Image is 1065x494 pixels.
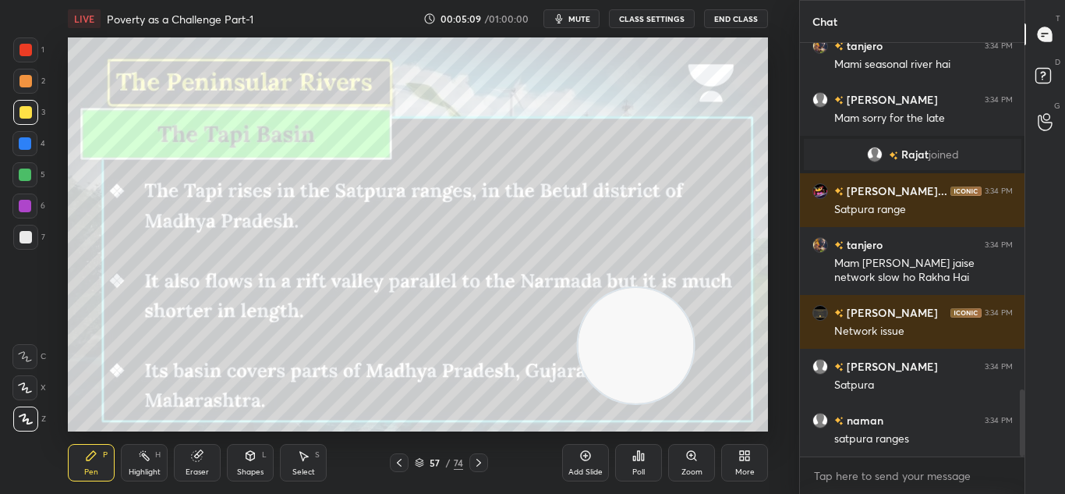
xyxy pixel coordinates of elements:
[834,378,1013,393] div: Satpura
[13,69,45,94] div: 2
[427,458,443,467] div: 57
[315,451,320,459] div: S
[834,42,844,51] img: no-rating-badge.077c3623.svg
[812,359,828,375] img: default.png
[12,344,46,369] div: C
[844,304,938,321] h6: [PERSON_NAME]
[681,468,702,476] div: Zoom
[632,468,645,476] div: Poll
[834,202,1013,218] div: Satpura range
[834,309,844,318] img: no-rating-badge.077c3623.svg
[155,451,161,459] div: H
[950,308,982,318] img: iconic-dark.1390631f.png
[834,57,1013,73] div: Mami seasonal river hai
[812,305,828,321] img: 1942a5e4e2b8415d8ccd834709f89722.jpg
[812,237,828,253] img: a0d6abfb765e424b8f294183a6d53b65.jpg
[13,407,46,432] div: Z
[186,468,209,476] div: Eraser
[950,187,982,196] img: iconic-dark.1390631f.png
[985,240,1013,250] div: 3:34 PM
[834,187,844,196] img: no-rating-badge.077c3623.svg
[844,91,938,108] h6: [PERSON_NAME]
[292,468,315,476] div: Select
[68,9,101,28] div: LIVE
[812,183,828,199] img: a011c2d5db944b569631827f36e998f7.jpg
[237,468,264,476] div: Shapes
[1055,56,1060,68] p: D
[844,236,883,253] h6: tanjero
[866,147,882,162] img: default.png
[985,308,1013,318] div: 3:34 PM
[928,148,958,161] span: joined
[454,456,463,470] div: 74
[103,451,108,459] div: P
[834,363,844,371] img: no-rating-badge.077c3623.svg
[985,187,1013,196] div: 3:34 PM
[13,225,45,250] div: 7
[735,468,755,476] div: More
[704,9,768,28] button: End Class
[12,131,45,156] div: 4
[13,100,45,125] div: 3
[812,92,828,108] img: default.png
[129,468,161,476] div: Highlight
[262,451,267,459] div: L
[1054,100,1060,112] p: G
[985,95,1013,105] div: 3:34 PM
[844,183,947,199] h6: [PERSON_NAME]...
[985,41,1013,51] div: 3:34 PM
[844,37,883,54] h6: tanjero
[985,416,1013,425] div: 3:34 PM
[844,412,883,428] h6: naman
[12,194,45,219] div: 6
[800,43,1025,457] div: grid
[834,417,844,425] img: no-rating-badge.077c3623.svg
[834,241,844,250] img: no-rating-badge.077c3623.svg
[1056,12,1060,24] p: T
[12,162,45,187] div: 5
[609,9,695,28] button: CLASS SETTINGS
[985,362,1013,371] div: 3:34 PM
[888,151,897,160] img: no-rating-badge.077c3623.svg
[900,148,928,161] span: Rajat
[446,458,451,467] div: /
[834,432,1013,447] div: satpura ranges
[834,111,1013,126] div: Mam sorry for the late
[543,9,600,28] button: mute
[834,256,1013,286] div: Mam [PERSON_NAME] jaise network slow ho Rakha Hai
[84,468,98,476] div: Pen
[834,324,1013,339] div: Network issue
[844,358,938,375] h6: [PERSON_NAME]
[812,413,828,428] img: default.png
[107,12,253,27] h4: Poverty as a Challenge Part-1
[800,1,850,42] p: Chat
[812,38,828,54] img: a0d6abfb765e424b8f294183a6d53b65.jpg
[568,468,603,476] div: Add Slide
[568,13,590,24] span: mute
[12,375,46,400] div: X
[834,96,844,105] img: no-rating-badge.077c3623.svg
[13,37,44,62] div: 1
